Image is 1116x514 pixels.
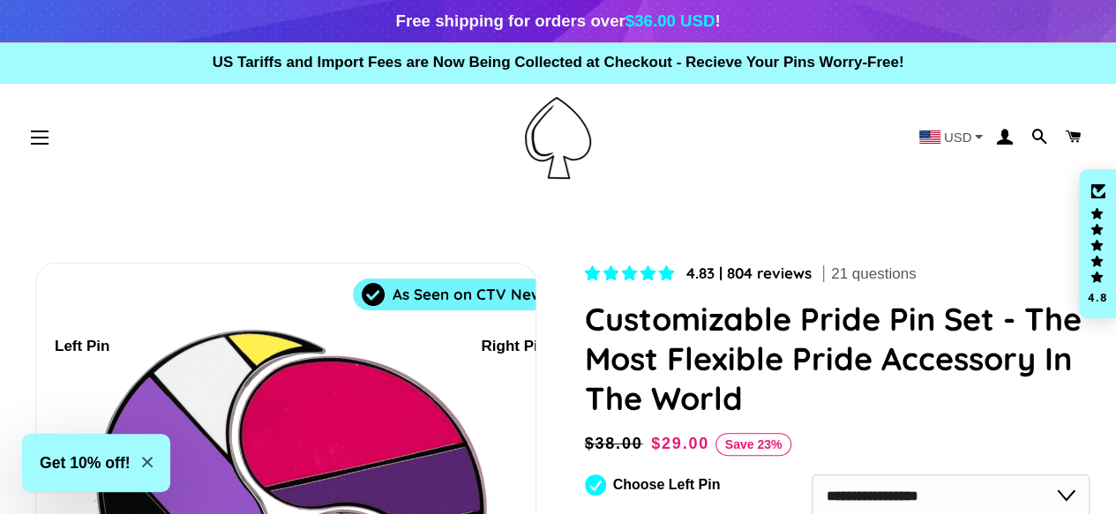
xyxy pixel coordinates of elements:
[1079,169,1116,319] div: Click to open Judge.me floating reviews tab
[395,9,720,34] div: Free shipping for orders over !
[715,433,792,456] span: Save 23%
[55,335,109,359] div: Left Pin
[944,130,972,144] span: USD
[625,11,715,30] span: $36.00 USD
[585,299,1090,418] h1: Customizable Pride Pin Set - The Most Flexible Pride Accessory In The World
[613,477,721,493] label: Choose Left Pin
[525,97,591,179] img: Pin-Ace
[651,435,709,452] span: $29.00
[831,264,916,285] span: 21 questions
[481,335,547,359] div: Right Pin
[1087,292,1108,303] div: 4.8
[585,431,648,456] span: $38.00
[686,264,812,282] span: 4.83 | 804 reviews
[585,265,678,282] span: 4.83 stars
